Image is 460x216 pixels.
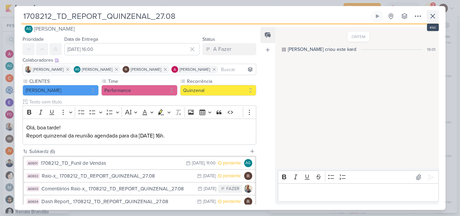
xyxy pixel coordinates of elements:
[23,23,256,35] button: AG [PERSON_NAME]
[21,10,370,22] input: Kard Sem Título
[64,36,98,42] label: Data de Entrega
[101,85,177,96] button: Performance
[244,197,252,206] img: Rafael Dornelles
[34,25,75,33] span: [PERSON_NAME]
[26,27,31,31] p: AG
[123,66,129,73] img: Rafael Dornelles
[74,66,80,73] div: Aline Gimenez Graciano
[171,66,178,73] img: Alessandra Gomes
[41,185,194,193] div: Comentários Raio-x_ 1708212_TD_REPORT_QUINZENAL_27.08
[41,198,194,206] div: Dash Report_ 1708212_TD_REPORT_QUINZENAL_27.08
[204,187,216,191] div: [DATE]
[27,186,39,191] div: AG603
[244,172,252,180] img: Rafael Dornelles
[427,24,439,31] div: esc
[42,172,194,180] div: Raio-x_ 1708212_TD_REPORT_QUINZENAL_27.08
[26,124,253,140] p: Olá, boa tarde! Report quinzenal da reunião agendada para dia [DATE] 16h.
[107,78,177,85] label: Time
[202,36,215,42] label: Status
[23,119,256,145] div: Editor editing area: main
[226,186,239,192] div: FAZER
[278,183,439,202] div: Editor editing area: main
[24,195,255,208] button: AG604 Dash Report_ 1708212_TD_REPORT_QUINZENAL_27.08 [DATE] pendente
[245,161,251,165] p: AG
[75,68,79,71] p: AG
[278,171,439,184] div: Editor toolbar
[220,65,255,73] input: Buscar
[192,161,204,165] div: [DATE]
[25,25,33,33] div: Aline Gimenez Graciano
[29,78,99,85] label: CLIENTES
[24,183,255,195] button: AG603 Comentários Raio-x_ 1708212_TD_REPORT_QUINZENAL_27.08 [DATE] FAZER
[28,98,256,105] input: Texto sem título
[186,78,256,85] label: Recorrência
[82,66,112,72] span: [PERSON_NAME]
[244,185,252,193] img: Iara Santos
[33,66,64,72] span: [PERSON_NAME]
[29,148,247,155] div: Subkardz (6)
[27,199,39,204] div: AG604
[202,43,256,55] button: A Fazer
[23,57,256,64] div: Colaboradores
[179,66,210,72] span: [PERSON_NAME]
[203,199,216,204] div: [DATE]
[213,45,231,53] div: A Fazer
[23,36,44,42] label: Prioridade
[25,66,32,73] img: Iara Santos
[41,159,183,167] div: 1708212_TD_Funil de Vendas
[244,159,252,167] div: Aline Gimenez Graciano
[180,85,256,96] button: Quinzenal
[203,174,216,178] div: [DATE]
[27,173,40,179] div: AG602
[23,105,256,119] div: Editor toolbar
[375,13,380,19] div: Ligar relógio
[24,157,255,169] button: AG601 1708212_TD_Funil de Vendas [DATE] , 11:00 pendente AG
[27,160,39,166] div: AG601
[131,66,161,72] span: [PERSON_NAME]
[288,46,356,53] div: [PERSON_NAME] criou este kard
[23,85,99,96] button: [PERSON_NAME]
[427,47,435,53] div: 19:01
[204,161,216,165] div: , 11:00
[64,43,200,55] input: Select a date
[24,170,255,182] button: AG602 Raio-x_ 1708212_TD_REPORT_QUINZENAL_27.08 [DATE] pendente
